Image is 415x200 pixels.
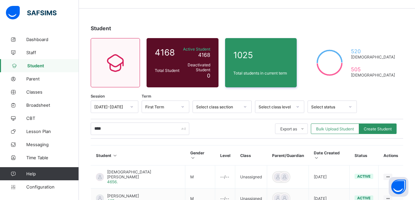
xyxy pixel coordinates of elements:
[26,116,79,121] span: CBT
[185,166,215,189] td: M
[142,94,151,99] span: Term
[153,66,181,75] div: Total Student
[357,174,371,179] span: active
[351,73,395,78] span: [DEMOGRAPHIC_DATA]
[196,104,240,109] div: Select class section
[107,169,180,179] span: [DEMOGRAPHIC_DATA][PERSON_NAME]
[190,155,196,160] i: Sort in Ascending Order
[389,177,408,197] button: Open asap
[107,193,139,198] span: [PERSON_NAME]
[91,145,185,166] th: Student
[185,145,215,166] th: Gender
[351,48,395,55] span: 520
[314,155,319,160] i: Sort in Ascending Order
[235,166,267,189] td: Unassigned
[91,25,111,32] span: Student
[26,76,79,81] span: Parent
[215,166,235,189] td: --/--
[267,145,309,166] th: Parent/Guardian
[309,145,350,166] th: Date Created
[145,104,177,109] div: First Term
[309,166,350,189] td: [DATE]
[107,179,118,184] span: 4656.
[364,126,392,131] span: Create Student
[91,94,105,99] span: Session
[183,62,210,72] span: Deactivated Student
[26,102,79,108] span: Broadsheet
[155,47,179,57] span: 4168
[26,142,79,147] span: Messaging
[235,145,267,166] th: Class
[233,71,289,76] span: Total students in current term
[233,50,289,60] span: 1025
[26,155,79,160] span: Time Table
[26,171,79,176] span: Help
[351,66,395,73] span: 505
[280,126,297,131] span: Export as
[183,47,210,52] span: Active Student
[26,129,79,134] span: Lesson Plan
[316,126,354,131] span: Bulk Upload Student
[351,55,395,59] span: [DEMOGRAPHIC_DATA]
[27,63,79,68] span: Student
[94,104,126,109] div: [DATE]-[DATE]
[259,104,292,109] div: Select class level
[112,153,118,158] i: Sort in Ascending Order
[26,184,79,189] span: Configuration
[6,6,57,20] img: safsims
[198,52,210,58] span: 4168
[26,89,79,95] span: Classes
[311,104,345,109] div: Select status
[26,50,79,55] span: Staff
[379,145,403,166] th: Actions
[215,145,235,166] th: Level
[26,37,79,42] span: Dashboard
[350,145,379,166] th: Status
[207,72,210,79] span: 0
